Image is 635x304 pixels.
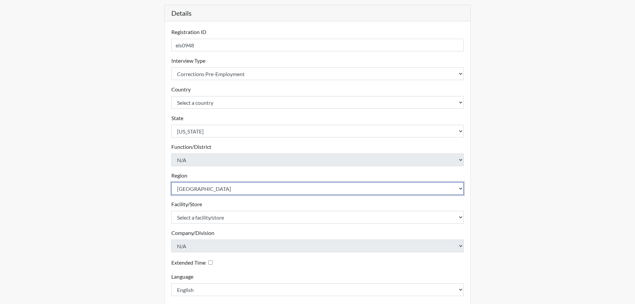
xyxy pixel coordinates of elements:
[171,229,214,237] label: Company/Division
[171,200,202,208] label: Facility/Store
[171,85,191,93] label: Country
[171,143,211,151] label: Function/District
[171,57,205,65] label: Interview Type
[171,114,183,122] label: State
[171,172,187,180] label: Region
[171,258,215,267] div: Checking this box will provide the interviewee with an accomodation of extra time to answer each ...
[171,28,206,36] label: Registration ID
[171,39,464,51] input: Insert a Registration ID, which needs to be a unique alphanumeric value for each interviewee
[171,273,193,281] label: Language
[171,259,206,267] label: Extended Time
[165,5,471,21] h5: Details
